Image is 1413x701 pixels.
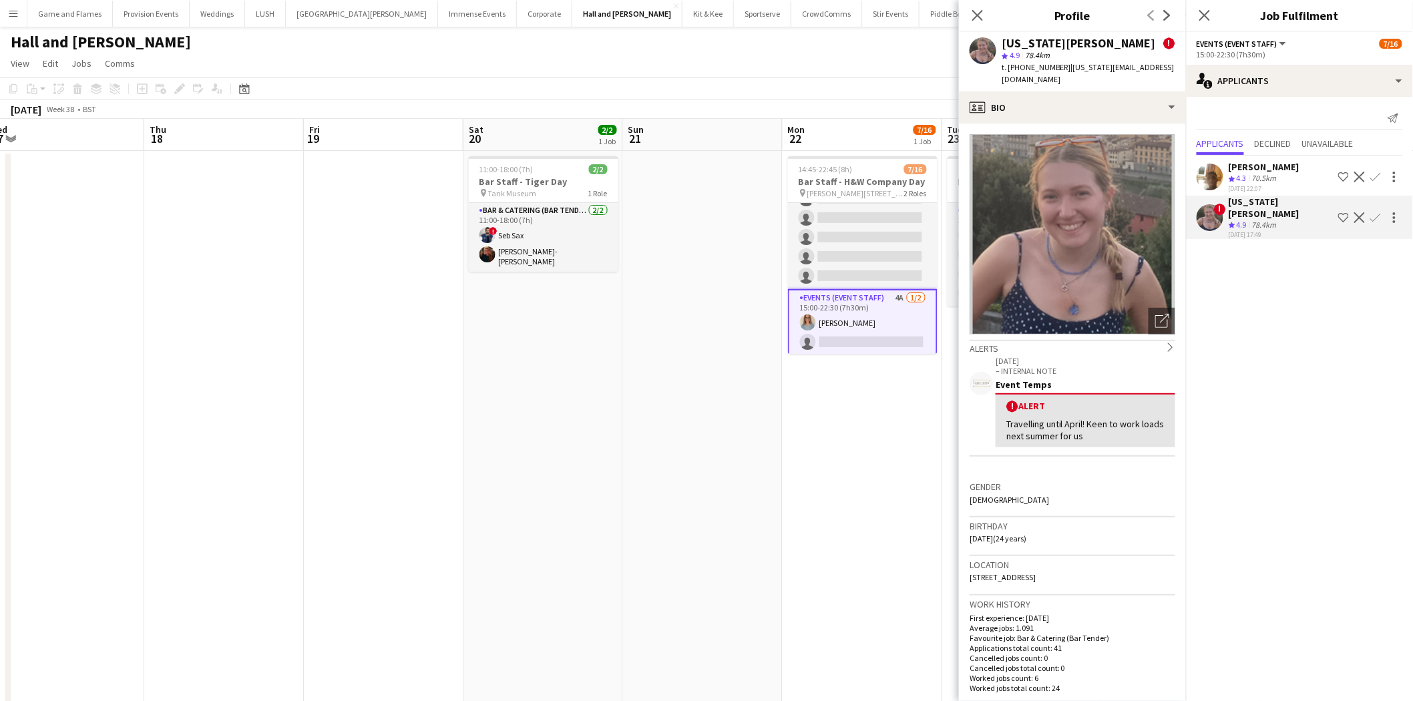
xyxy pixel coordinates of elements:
button: CrowdComms [791,1,862,27]
div: 15:00-22:30 (7h30m) [1197,49,1402,59]
span: 23 [946,131,963,146]
div: 78.4km [1249,220,1279,231]
p: First experience: [DATE] [970,613,1175,623]
span: Comms [105,57,135,69]
span: Declined [1255,139,1291,148]
h3: Work history [970,598,1175,610]
a: Comms [99,55,140,72]
span: [PERSON_NAME][STREET_ADDRESS] [807,188,904,198]
p: Applications total count: 41 [970,643,1175,653]
span: 7/16 [904,164,927,174]
p: Cancelled jobs count: 0 [970,653,1175,663]
span: Mon [788,124,805,136]
div: 14:45-22:45 (8h)7/16Bar Staff - H&W Company Day [PERSON_NAME][STREET_ADDRESS]2 Roles Events (Even... [788,156,938,354]
span: Events (Event Staff) [1197,39,1277,49]
span: 4.9 [1010,50,1020,60]
span: Sun [628,124,644,136]
span: ! [1006,401,1018,413]
span: 20 [467,131,483,146]
div: BST [83,104,96,114]
span: ! [489,227,497,235]
button: LUSH [245,1,286,27]
span: 4.3 [1237,173,1247,183]
h3: Job Fulfilment [1186,7,1413,24]
span: Jobs [71,57,91,69]
p: [DATE] [996,356,1175,366]
button: Corporate [517,1,572,27]
span: Fri [309,124,320,136]
span: ! [1214,204,1226,216]
h3: Bar Staff - Tiger Day [469,176,618,188]
h3: Birthday [970,520,1175,532]
div: 11:00-18:00 (7h)2/2Bar Staff - Tiger Day Tank Museum1 RoleBar & Catering (Bar Tender)2/211:00-18:... [469,156,618,272]
button: Provision Events [113,1,190,27]
span: [STREET_ADDRESS] [970,572,1036,582]
span: 7/16 [914,125,936,135]
span: | [US_STATE][EMAIL_ADDRESS][DOMAIN_NAME] [1002,62,1175,84]
h3: Bar Staff - H&W Company Day [948,176,1097,188]
span: 11:00-18:00 (7h) [479,164,534,174]
span: 21 [626,131,644,146]
button: Kit & Kee [682,1,734,27]
app-card-role: Litter Picker0/410:00-14:00 (4h) [948,203,1097,306]
app-card-role: Bar & Catering (Bar Tender)2/211:00-18:00 (7h)!Seb Sax[PERSON_NAME]-[PERSON_NAME] [469,203,618,272]
button: Events (Event Staff) [1197,39,1288,49]
span: Tue [948,124,963,136]
div: 1 Job [599,136,616,146]
span: Unavailable [1302,139,1354,148]
p: Cancelled jobs total count: 0 [970,663,1175,673]
div: Alert [1006,400,1165,413]
h3: Location [970,559,1175,571]
a: View [5,55,35,72]
span: View [11,57,29,69]
a: Jobs [66,55,97,72]
div: Bio [959,91,1186,124]
p: Favourite job: Bar & Catering (Bar Tender) [970,633,1175,643]
span: 2 Roles [904,188,927,198]
div: [DATE] [11,103,41,116]
span: [DATE] (24 years) [970,533,1026,543]
button: Piddle Brewery [920,1,992,27]
span: t. [PHONE_NUMBER] [1002,62,1071,72]
p: Worked jobs count: 6 [970,673,1175,683]
span: Sat [469,124,483,136]
div: [US_STATE][PERSON_NAME] [1229,196,1333,220]
button: Sportserve [734,1,791,27]
div: [DATE] 17:49 [1229,230,1333,239]
span: 4.9 [1237,220,1247,230]
p: – INTERNAL NOTE [996,366,1175,376]
div: Travelling until April! Keen to work loads next summer for us [1006,418,1165,442]
span: 19 [307,131,320,146]
p: Worked jobs total count: 24 [970,683,1175,693]
div: Alerts [970,340,1175,355]
a: Edit [37,55,63,72]
span: ! [1163,37,1175,49]
span: 1 Role [588,188,608,198]
button: Game and Flames [27,1,113,27]
span: 18 [148,131,166,146]
p: Average jobs: 1.091 [970,623,1175,633]
span: 22 [786,131,805,146]
button: Hall and [PERSON_NAME] [572,1,682,27]
span: Week 38 [44,104,77,114]
div: 1 Job [914,136,936,146]
div: Event Temps [996,379,1175,391]
button: Immense Events [438,1,517,27]
img: Crew avatar or photo [970,134,1175,334]
app-card-role: Events (Event Staff)4A1/215:00-22:30 (7h30m)[PERSON_NAME] [788,289,938,357]
h3: Profile [959,7,1186,24]
h3: Bar Staff - H&W Company Day [788,176,938,188]
button: Weddings [190,1,245,27]
div: 70.5km [1249,173,1279,184]
span: Applicants [1197,139,1244,148]
span: 2/2 [598,125,617,135]
div: [PERSON_NAME] [1229,161,1299,173]
span: Edit [43,57,58,69]
button: Stir Events [862,1,920,27]
app-job-card: 10:00-14:00 (4h)0/4Bar Staff - H&W Company Day [PERSON_NAME][STREET_ADDRESS]1 RoleLitter Picker0/... [948,156,1097,306]
h3: Gender [970,481,1175,493]
span: Thu [150,124,166,136]
button: [GEOGRAPHIC_DATA][PERSON_NAME] [286,1,438,27]
span: 10:00-14:00 (4h) [958,164,1012,174]
span: 2/2 [589,164,608,174]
